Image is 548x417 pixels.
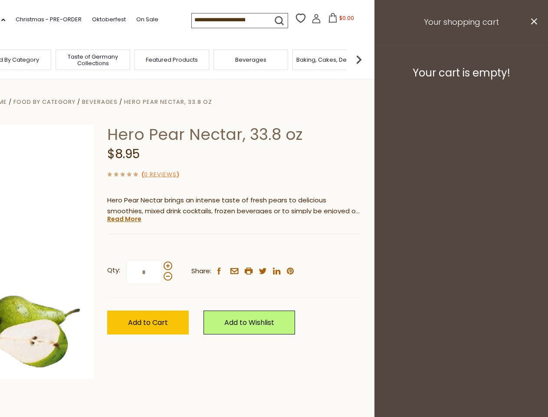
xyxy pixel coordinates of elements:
[107,146,140,162] span: $8.95
[141,170,179,179] span: ( )
[136,15,158,24] a: On Sale
[203,311,295,334] a: Add to Wishlist
[296,56,364,63] a: Baking, Cakes, Desserts
[13,98,75,106] a: Food By Category
[107,215,141,223] a: Read More
[323,13,360,26] button: $0.00
[128,318,168,328] span: Add to Cart
[235,56,266,63] a: Beverages
[92,15,126,24] a: Oktoberfest
[385,66,537,79] h3: Your cart is empty!
[339,14,354,22] span: $0.00
[191,266,211,277] span: Share:
[58,53,128,66] a: Taste of Germany Collections
[146,56,198,63] a: Featured Products
[16,15,82,24] a: Christmas - PRE-ORDER
[107,195,361,217] p: Hero Pear Nectar brings an intense taste of fresh pears to delicious smoothies, mixed drink cockt...
[107,311,189,334] button: Add to Cart
[144,170,177,179] a: 0 Reviews
[82,98,118,106] a: Beverages
[126,260,162,284] input: Qty:
[350,51,368,68] img: next arrow
[107,265,120,276] strong: Qty:
[124,98,212,106] a: Hero Pear Nectar, 33.8 oz
[107,125,361,144] h1: Hero Pear Nectar, 33.8 oz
